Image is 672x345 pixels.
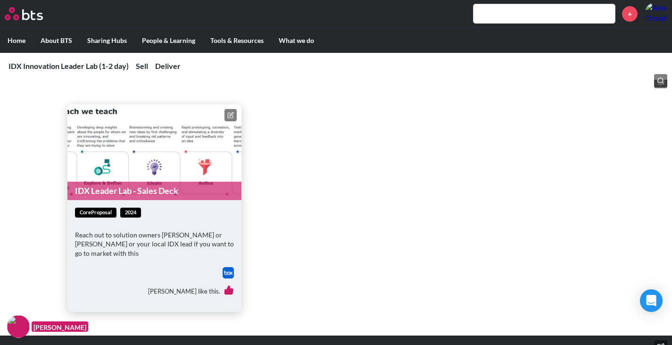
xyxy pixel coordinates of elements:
img: F [7,315,30,338]
label: What we do [271,28,322,53]
a: IDX Leader Lab - Sales Deck [67,182,241,200]
a: Deliver [155,61,181,70]
a: Sell [136,61,148,70]
a: Go home [5,7,60,20]
label: People & Learning [134,28,203,53]
button: Edit content [224,109,237,121]
img: BTS Logo [5,7,43,20]
a: IDX Innovation Leader Lab (1-2 day) [8,61,129,70]
span: 2024 [120,208,141,218]
a: Download file from Box [223,267,234,278]
div: Open Intercom Messenger [640,289,663,312]
div: [PERSON_NAME] like this. [75,278,234,305]
span: coreProposal [75,208,116,218]
label: Sharing Hubs [80,28,134,53]
img: Box logo [223,267,234,278]
figcaption: [PERSON_NAME] [32,321,88,332]
img: Alex Onssels [645,2,667,25]
p: Reach out to solution owners [PERSON_NAME] or [PERSON_NAME] or your local IDX lead if you want to... [75,230,234,258]
label: About BTS [33,28,80,53]
label: Tools & Resources [203,28,271,53]
a: + [622,6,638,22]
a: Profile [645,2,667,25]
